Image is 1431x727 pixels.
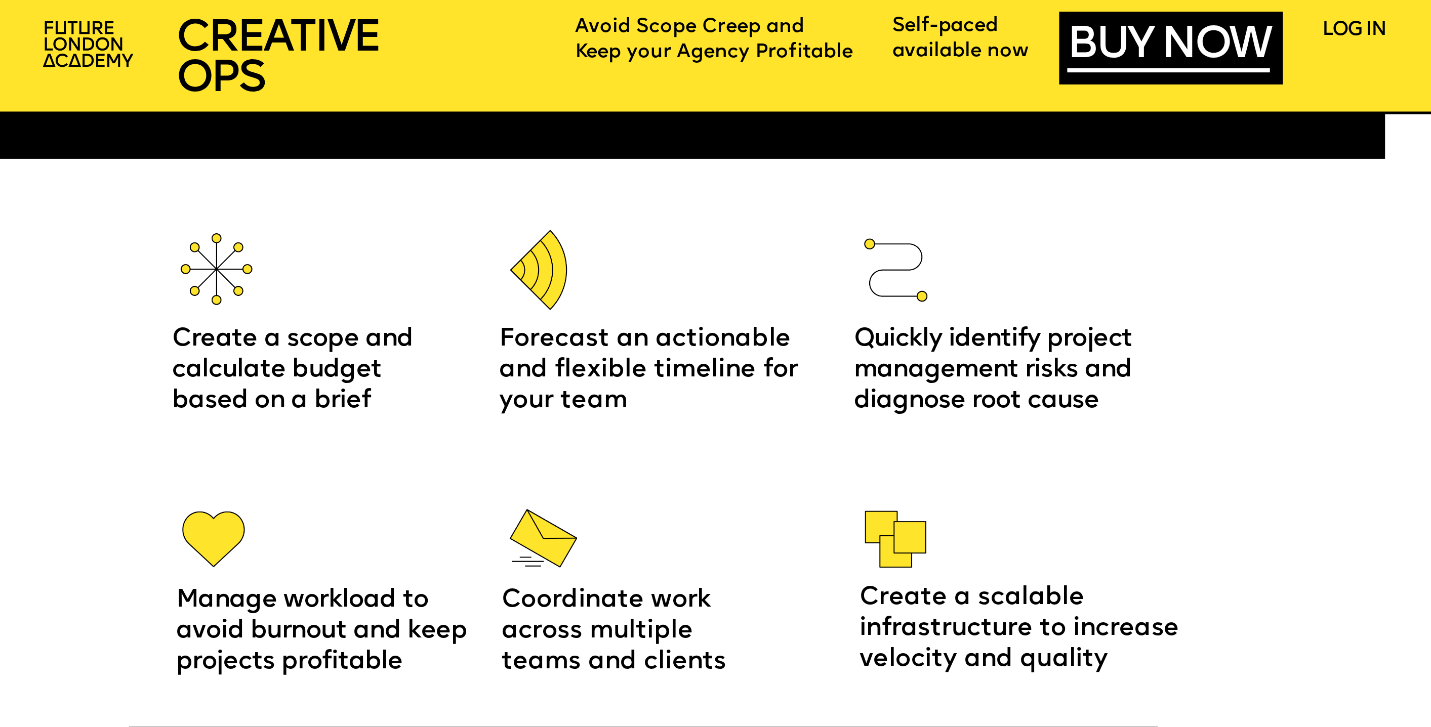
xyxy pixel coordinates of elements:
img: upload-7eaaf38f-f644-435d-890d-b3fa795f6908.png [172,496,256,580]
img: upload-2ded02e7-bd03-40b6-b94e-1577b2f29762.png [854,497,938,581]
img: upload-01885e34-bfdc-499d-a28c-85b02b3aeb9d.png [854,228,938,312]
span: Quickly identify project management risks and diagnose root cause [854,328,1139,413]
span: available now [892,42,1030,60]
span: CREATIVE OPS [176,17,380,102]
span: Create a scope and calculate budget based on a brief [172,328,420,413]
span: Coordinate work across multiple teams and clients [502,589,727,674]
span: Avoid Scope Creep and [575,18,804,36]
img: upload-2d33fb6c-3e05-4dc8-8992-d30ab5cf25f0.png [502,497,586,581]
a: LOG IN [1323,21,1385,39]
span: Forecast an actionable and flexible timeline for your team [499,328,805,413]
span: Manage workload to avoid burnout and keep projects profitable [176,589,474,674]
a: BUY NOW [1068,24,1270,73]
img: upload-2f72e7a8-3806-41e8-b55b-d754ac055a4a.png [35,13,145,78]
span: Self-paced [892,17,999,35]
img: upload-41ad28e6-239e-45af-aacf-b000fdd86462.png [498,228,582,312]
img: upload-526d3fc0-e50a-4f35-acff-e5211876534a.png [175,227,259,311]
span: Create a scalable infrastructure to increase velocity and quality [860,586,1187,671]
span: Keep your Agency Profitable [575,44,853,62]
